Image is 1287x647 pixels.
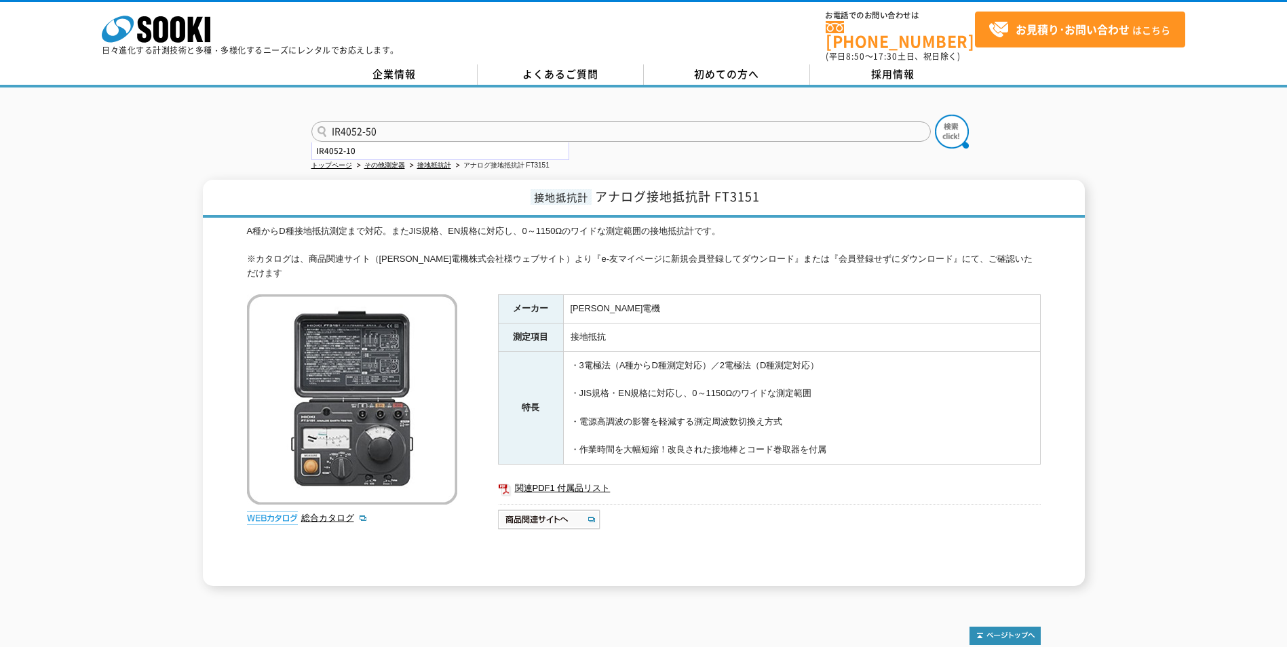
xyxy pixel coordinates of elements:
div: A種からD種接地抵抗測定まで対応。またJIS規格、EN規格に対応し、0～1150Ωのワイドな測定範囲の接地抵抗計です。 ※カタログは、商品関連サイト（[PERSON_NAME]電機株式会社様ウェ... [247,224,1041,281]
img: btn_search.png [935,115,969,149]
span: 接地抵抗計 [531,189,592,205]
a: 初めての方へ [644,64,810,85]
a: その他測定器 [364,161,405,169]
a: [PHONE_NUMBER] [826,21,975,49]
span: はこちら [988,20,1170,40]
td: [PERSON_NAME]電機 [563,295,1040,323]
span: 初めての方へ [694,66,759,81]
th: メーカー [498,295,563,323]
strong: お見積り･お問い合わせ [1016,21,1130,37]
span: 8:50 [846,50,865,62]
a: 採用情報 [810,64,976,85]
input: 商品名、型式、NETIS番号を入力してください [311,121,931,142]
img: トップページへ [969,627,1041,645]
td: ・3電極法（A種からD種測定対応）／2電極法（D種測定対応） ・JIS規格・EN規格に対応し、0～1150Ωのワイドな測定範囲 ・電源高調波の影響を軽減する測定周波数切換え方式 ・作業時間を大幅... [563,351,1040,465]
img: アナログ接地抵抗計 FT3151 [247,294,457,505]
div: IR4052-10 [312,142,569,159]
li: アナログ接地抵抗計 FT3151 [453,159,550,173]
span: お電話でのお問い合わせは [826,12,975,20]
img: 商品関連サイトへ [498,509,602,530]
img: webカタログ [247,511,298,525]
span: (平日 ～ 土日、祝日除く) [826,50,960,62]
a: 関連PDF1 付属品リスト [498,479,1041,497]
a: 総合カタログ [301,513,368,523]
a: トップページ [311,161,352,169]
span: 17:30 [873,50,898,62]
span: アナログ接地抵抗計 FT3151 [595,187,760,205]
th: 測定項目 [498,323,563,351]
a: 接地抵抗計 [417,161,451,169]
p: 日々進化する計測技術と多種・多様化するニーズにレンタルでお応えします。 [102,46,399,54]
td: 接地抵抗 [563,323,1040,351]
a: 企業情報 [311,64,478,85]
th: 特長 [498,351,563,465]
a: お見積り･お問い合わせはこちら [975,12,1185,47]
a: よくあるご質問 [478,64,644,85]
